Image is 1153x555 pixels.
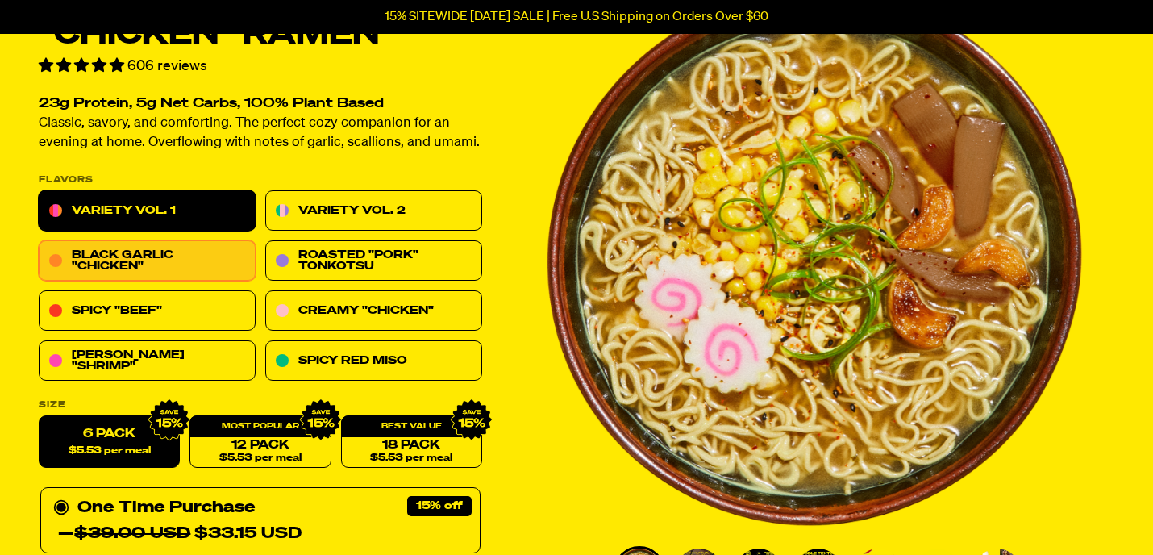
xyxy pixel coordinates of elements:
[189,416,331,469] a: 12 Pack$5.53 per meal
[265,341,482,382] a: Spicy Red Miso
[39,291,256,332] a: Spicy "Beef"
[299,399,341,441] img: IMG_9632.png
[39,115,482,153] p: Classic, savory, and comforting. The perfect cozy companion for an evening at home. Overflowing w...
[74,526,190,542] del: $39.00 USD
[341,416,482,469] a: 18 Pack$5.53 per meal
[39,241,256,282] a: Black Garlic "Chicken"
[148,399,190,441] img: IMG_9632.png
[39,176,482,185] p: Flavors
[69,446,151,457] span: $5.53 per meal
[265,241,482,282] a: Roasted "Pork" Tonkotsu
[58,521,302,547] div: — $33.15 USD
[265,191,482,232] a: Variety Vol. 2
[39,59,127,73] span: 4.76 stars
[370,453,452,464] span: $5.53 per meal
[53,495,468,547] div: One Time Purchase
[39,191,256,232] a: Variety Vol. 1
[39,401,482,410] label: Size
[219,453,302,464] span: $5.53 per meal
[451,399,493,441] img: IMG_9632.png
[127,59,207,73] span: 606 reviews
[265,291,482,332] a: Creamy "Chicken"
[39,341,256,382] a: [PERSON_NAME] "Shrimp"
[385,10,768,24] p: 15% SITEWIDE [DATE] SALE | Free U.S Shipping on Orders Over $60
[39,416,180,469] label: 6 Pack
[39,98,482,111] h2: 23g Protein, 5g Net Carbs, 100% Plant Based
